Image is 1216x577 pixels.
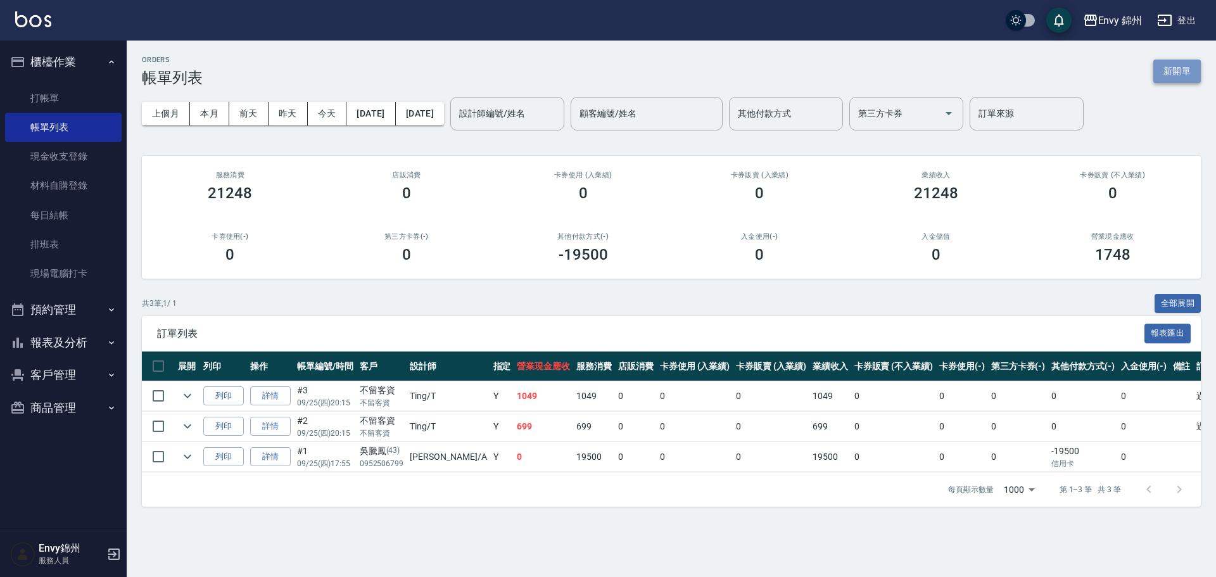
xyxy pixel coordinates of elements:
[5,171,122,200] a: 材料自購登錄
[407,412,490,441] td: Ting /T
[203,386,244,406] button: 列印
[402,246,411,263] h3: 0
[1153,60,1201,83] button: 新開單
[5,201,122,230] a: 每日結帳
[573,352,615,381] th: 服務消費
[988,412,1049,441] td: 0
[1118,381,1170,411] td: 0
[190,102,229,125] button: 本月
[334,232,480,241] h2: 第三方卡券(-)
[5,46,122,79] button: 櫃檯作業
[1153,65,1201,77] a: 新開單
[294,442,357,472] td: #1
[514,381,573,411] td: 1049
[615,381,657,411] td: 0
[407,381,490,411] td: Ting /T
[733,381,809,411] td: 0
[250,417,291,436] a: 詳情
[579,184,588,202] h3: 0
[514,442,573,472] td: 0
[939,103,959,124] button: Open
[733,442,809,472] td: 0
[1155,294,1201,314] button: 全部展開
[5,230,122,259] a: 排班表
[39,555,103,566] p: 服務人員
[250,447,291,467] a: 詳情
[208,184,252,202] h3: 21248
[809,352,851,381] th: 業績收入
[178,447,197,466] button: expand row
[360,445,404,458] div: 吳騰鳳
[200,352,247,381] th: 列印
[142,56,203,64] h2: ORDERS
[225,246,234,263] h3: 0
[657,442,733,472] td: 0
[988,442,1049,472] td: 0
[1046,8,1072,33] button: save
[490,352,514,381] th: 指定
[360,428,404,439] p: 不留客資
[10,542,35,567] img: Person
[360,384,404,397] div: 不留客資
[1039,171,1186,179] h2: 卡券販賣 (不入業績)
[357,352,407,381] th: 客戶
[5,259,122,288] a: 現場電腦打卡
[1170,352,1194,381] th: 備註
[1048,412,1118,441] td: 0
[386,445,400,458] p: (43)
[948,484,994,495] p: 每頁顯示數量
[297,458,353,469] p: 09/25 (四) 17:55
[294,381,357,411] td: #3
[936,442,988,472] td: 0
[755,246,764,263] h3: 0
[360,397,404,409] p: 不留客資
[988,352,1049,381] th: 第三方卡券(-)
[490,412,514,441] td: Y
[687,232,833,241] h2: 入金使用(-)
[573,412,615,441] td: 699
[514,352,573,381] th: 營業現金應收
[5,142,122,171] a: 現金收支登錄
[733,352,809,381] th: 卡券販賣 (入業績)
[178,417,197,436] button: expand row
[657,352,733,381] th: 卡券使用 (入業績)
[615,442,657,472] td: 0
[407,442,490,472] td: [PERSON_NAME] /A
[294,412,357,441] td: #2
[490,442,514,472] td: Y
[1118,412,1170,441] td: 0
[360,458,404,469] p: 0952506799
[1144,324,1191,343] button: 報表匯出
[687,171,833,179] h2: 卡券販賣 (入業績)
[755,184,764,202] h3: 0
[936,381,988,411] td: 0
[510,232,656,241] h2: 其他付款方式(-)
[863,232,1010,241] h2: 入金儲值
[936,412,988,441] td: 0
[157,327,1144,340] span: 訂單列表
[1098,13,1143,29] div: Envy 錦州
[1078,8,1148,34] button: Envy 錦州
[988,381,1049,411] td: 0
[863,171,1010,179] h2: 業績收入
[5,113,122,142] a: 帳單列表
[39,542,103,555] h5: Envy錦州
[175,352,200,381] th: 展開
[914,184,958,202] h3: 21248
[346,102,395,125] button: [DATE]
[247,352,294,381] th: 操作
[5,326,122,359] button: 報表及分析
[809,412,851,441] td: 699
[1095,246,1130,263] h3: 1748
[203,447,244,467] button: 列印
[851,381,936,411] td: 0
[1051,458,1115,469] p: 信用卡
[1108,184,1117,202] h3: 0
[334,171,480,179] h2: 店販消費
[1048,352,1118,381] th: 其他付款方式(-)
[851,352,936,381] th: 卡券販賣 (不入業績)
[733,412,809,441] td: 0
[294,352,357,381] th: 帳單編號/時間
[5,391,122,424] button: 商品管理
[657,412,733,441] td: 0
